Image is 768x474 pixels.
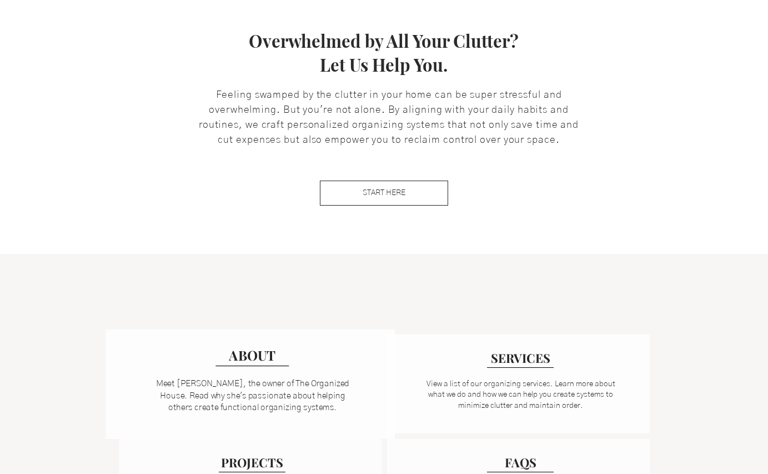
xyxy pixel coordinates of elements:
[320,181,448,206] a: START HERE
[426,380,615,410] a: View a list of our organizing services. Learn more about what we do and how we can help you creat...
[491,350,550,366] span: SERVICES
[221,454,283,471] span: PROJECTS
[219,453,285,472] a: PROJECTS
[487,348,554,368] a: SERVICES
[505,454,536,471] span: FAQS
[199,90,579,145] span: Feeling swamped by the clutter in your home can be super stressful and overwhelming. But you're n...
[229,346,276,364] span: ABOUT
[215,345,289,366] a: ABOUT
[249,29,519,76] span: Overwhelmed by All Your Clutter? Let Us Help You.
[156,380,350,412] a: Meet [PERSON_NAME], the owner of The Organized House. Read why she's passionate about helping oth...
[363,188,405,199] span: START HERE
[487,453,554,472] a: FAQS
